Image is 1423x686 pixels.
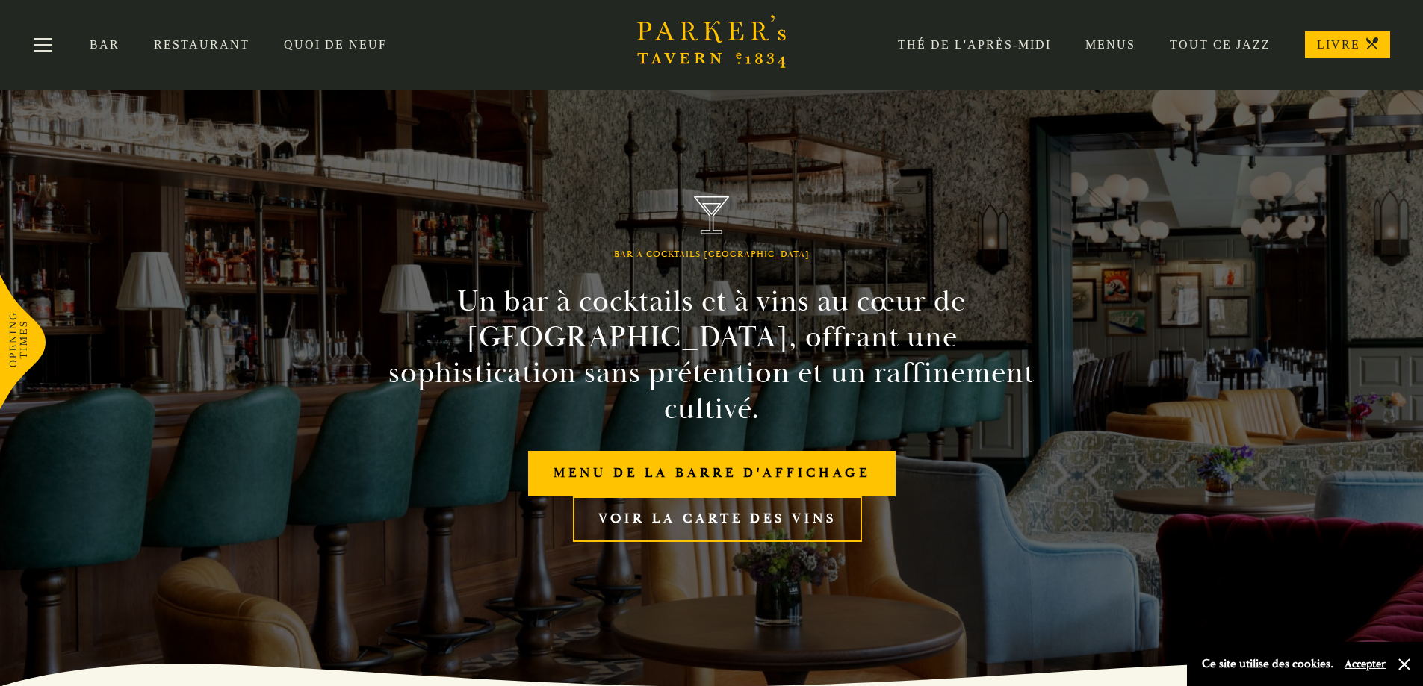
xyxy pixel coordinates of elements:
[1397,657,1412,672] button: Fermer et accepter
[573,496,862,542] a: Voir la carte des vins
[554,464,870,481] font: Menu de la barre d'affichage
[388,283,1035,428] font: Un bar à cocktails et à vins au cœur de [GEOGRAPHIC_DATA], offrant une sophistication sans préten...
[694,196,730,234] img: Parker's Tavern Brasserie Cambridge
[528,451,896,496] a: Menu de la barre d'affichage
[1202,656,1333,671] font: Ce site utilise des cookies.
[598,510,837,527] font: Voir la carte des vins
[614,249,810,260] font: Bar à cocktails [GEOGRAPHIC_DATA]
[1345,657,1386,671] button: Accepter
